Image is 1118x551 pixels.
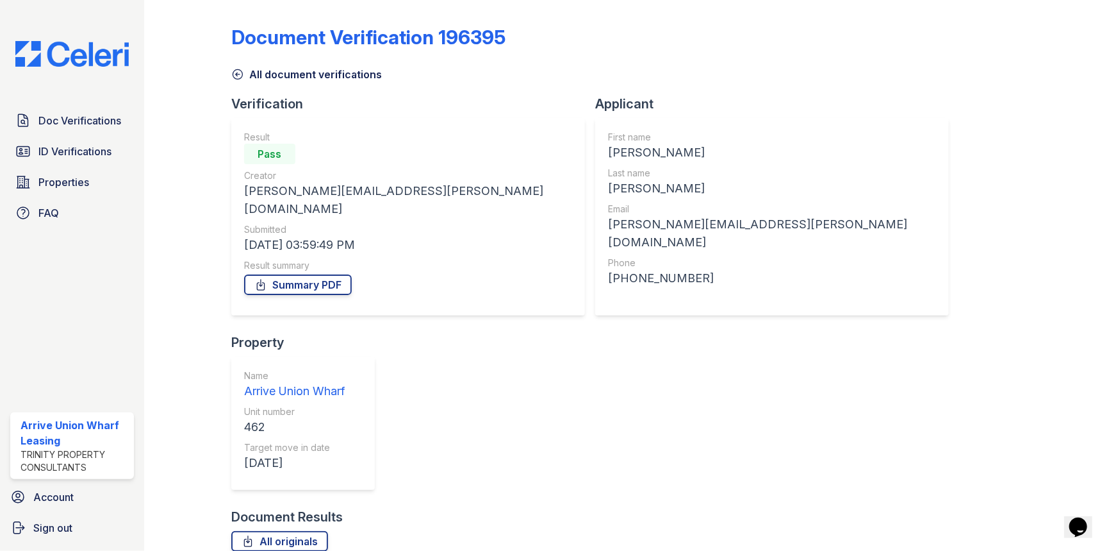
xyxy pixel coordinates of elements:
[244,223,572,236] div: Submitted
[38,205,59,221] span: FAQ
[244,144,295,164] div: Pass
[231,334,385,352] div: Property
[231,67,382,82] a: All document verifications
[244,236,572,254] div: [DATE] 03:59:49 PM
[244,418,345,436] div: 462
[38,144,111,159] span: ID Verifications
[231,95,595,113] div: Verification
[231,508,343,526] div: Document Results
[38,174,89,190] span: Properties
[5,41,139,67] img: CE_Logo_Blue-a8612792a0a2168367f1c8372b55b34899dd931a85d93a1a3d3e32e68fde9ad4.png
[244,182,572,218] div: [PERSON_NAME][EMAIL_ADDRESS][PERSON_NAME][DOMAIN_NAME]
[21,448,129,474] div: Trinity Property Consultants
[608,269,936,287] div: [PHONE_NUMBER]
[33,520,72,536] span: Sign out
[608,216,936,251] div: [PERSON_NAME][EMAIL_ADDRESS][PERSON_NAME][DOMAIN_NAME]
[608,257,936,269] div: Phone
[5,484,139,510] a: Account
[10,169,134,195] a: Properties
[244,441,345,454] div: Target move in date
[231,26,506,49] div: Document Verification 196395
[21,418,129,448] div: Arrive Union Wharf Leasing
[608,131,936,144] div: First name
[244,169,572,182] div: Creator
[608,144,936,162] div: [PERSON_NAME]
[608,167,936,180] div: Last name
[33,489,74,505] span: Account
[10,200,134,226] a: FAQ
[608,203,936,216] div: Email
[38,113,121,128] span: Doc Verifications
[244,131,572,144] div: Result
[608,180,936,198] div: [PERSON_NAME]
[5,515,139,541] a: Sign out
[244,275,352,295] a: Summary PDF
[244,405,345,418] div: Unit number
[595,95,959,113] div: Applicant
[1064,500,1105,538] iframe: chat widget
[244,454,345,472] div: [DATE]
[244,369,345,382] div: Name
[244,369,345,400] a: Name Arrive Union Wharf
[244,259,572,272] div: Result summary
[10,108,134,133] a: Doc Verifications
[10,139,134,164] a: ID Verifications
[244,382,345,400] div: Arrive Union Wharf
